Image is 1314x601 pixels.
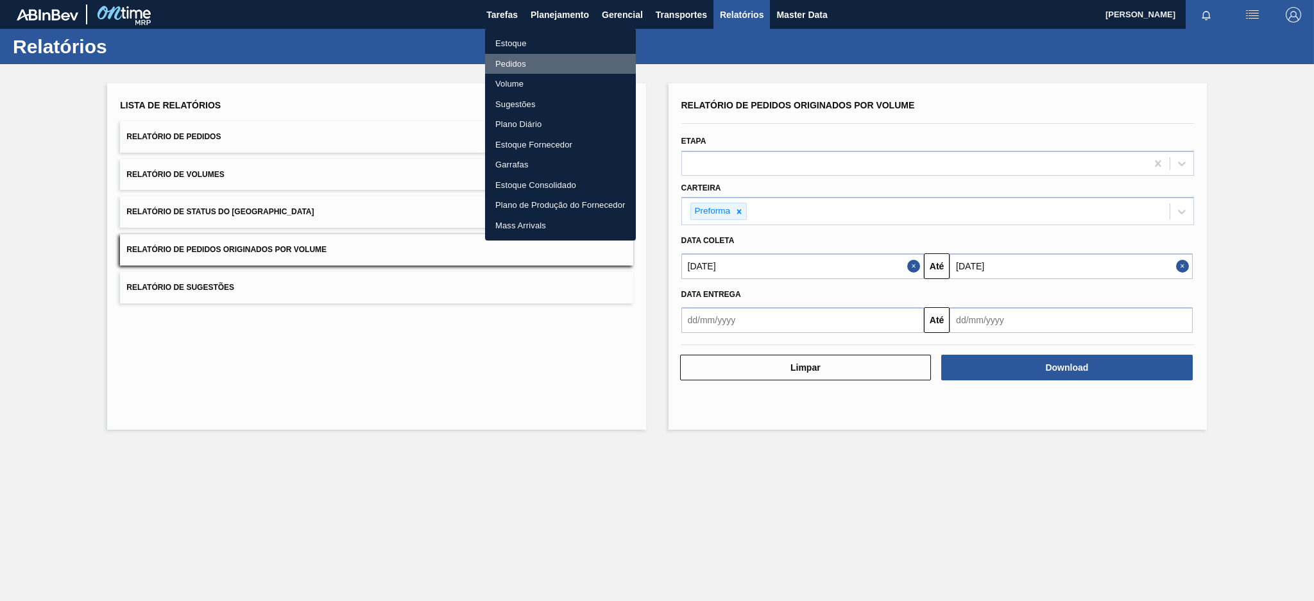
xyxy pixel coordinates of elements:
[485,216,636,236] a: Mass Arrivals
[485,94,636,115] a: Sugestões
[485,175,636,196] a: Estoque Consolidado
[485,54,636,74] a: Pedidos
[485,74,636,94] a: Volume
[485,33,636,54] a: Estoque
[485,155,636,175] a: Garrafas
[485,135,636,155] a: Estoque Fornecedor
[485,114,636,135] a: Plano Diário
[485,195,636,216] a: Plano de Produção do Fornecedor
